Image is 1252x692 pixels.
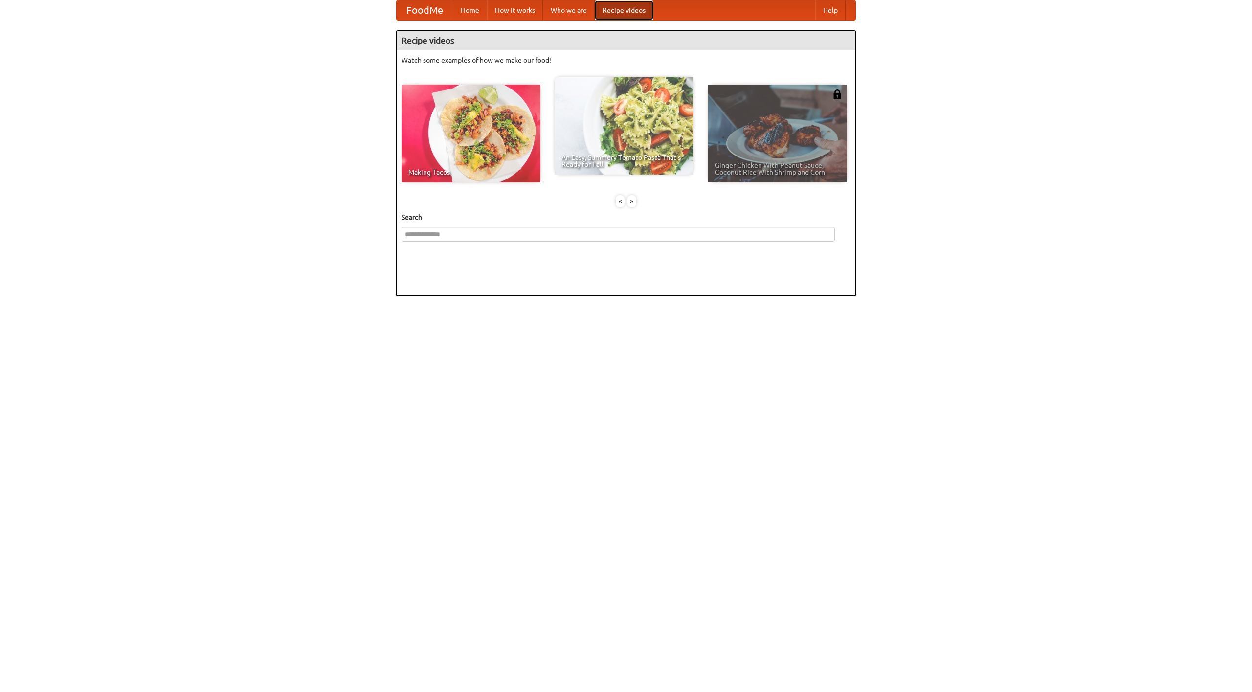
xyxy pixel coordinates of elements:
h5: Search [402,212,850,222]
img: 483408.png [832,89,842,99]
a: Home [453,0,487,20]
a: Who we are [543,0,595,20]
a: FoodMe [397,0,453,20]
a: How it works [487,0,543,20]
p: Watch some examples of how we make our food! [402,55,850,65]
a: Recipe videos [595,0,653,20]
div: » [627,195,636,207]
h4: Recipe videos [397,31,855,50]
a: An Easy, Summery Tomato Pasta That's Ready for Fall [555,77,693,175]
span: Making Tacos [408,169,534,176]
a: Making Tacos [402,85,540,182]
div: « [616,195,625,207]
span: An Easy, Summery Tomato Pasta That's Ready for Fall [561,154,687,168]
a: Help [815,0,846,20]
